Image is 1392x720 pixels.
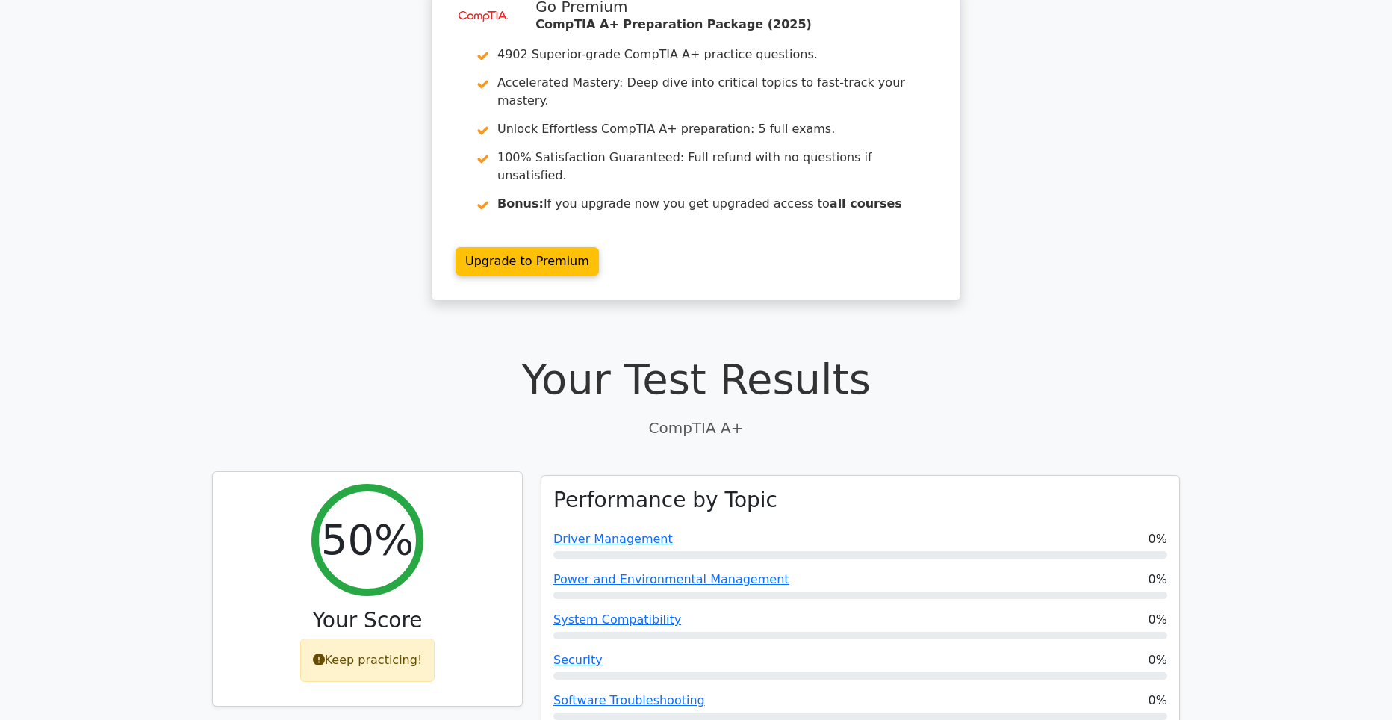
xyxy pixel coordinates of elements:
span: 0% [1149,571,1167,589]
a: System Compatibility [553,612,681,627]
a: Power and Environmental Management [553,572,789,586]
span: 0% [1149,692,1167,710]
a: Security [553,653,603,667]
span: 0% [1149,651,1167,669]
span: 0% [1149,611,1167,629]
h3: Your Score [225,608,510,633]
a: Software Troubleshooting [553,693,705,707]
a: Upgrade to Premium [456,247,599,276]
a: Driver Management [553,532,673,546]
p: CompTIA A+ [212,417,1180,439]
h3: Performance by Topic [553,488,777,513]
div: Keep practicing! [300,639,435,682]
span: 0% [1149,530,1167,548]
h2: 50% [321,515,414,565]
h1: Your Test Results [212,354,1180,404]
